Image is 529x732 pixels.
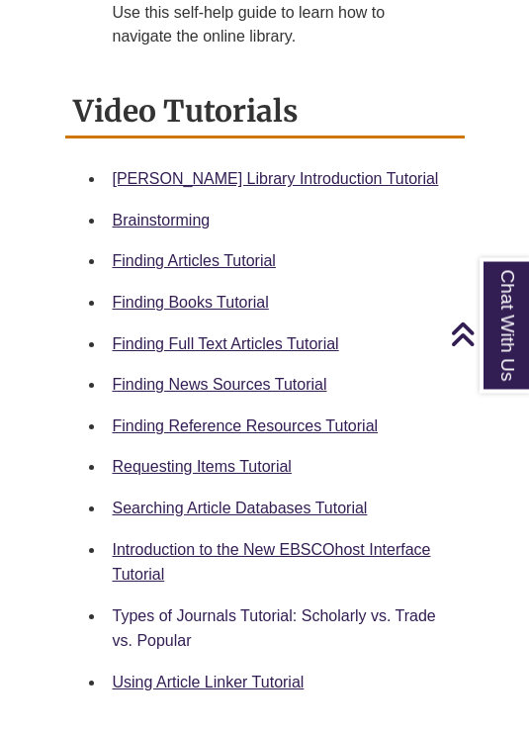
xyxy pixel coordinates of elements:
[113,2,447,49] div: Use this self-help guide to learn how to navigate the online library.
[113,336,339,353] a: Finding Full Text Articles Tutorial
[113,253,276,270] a: Finding Articles Tutorial
[113,542,431,585] a: Introduction to the New EBSCOhost Interface Tutorial
[113,213,211,229] a: Brainstorming
[113,295,269,312] a: Finding Books Tutorial
[65,87,465,139] h2: Video Tutorials
[113,459,292,476] a: Requesting Items Tutorial
[450,320,524,347] a: Back to Top
[113,675,305,691] a: Using Article Linker Tutorial
[113,377,327,394] a: Finding News Sources Tutorial
[113,608,436,651] a: Types of Journals Tutorial: Scholarly vs. Trade vs. Popular
[113,171,439,188] a: [PERSON_NAME] Library Introduction Tutorial
[113,418,379,435] a: Finding Reference Resources Tutorial
[113,501,368,517] a: Searching Article Databases Tutorial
